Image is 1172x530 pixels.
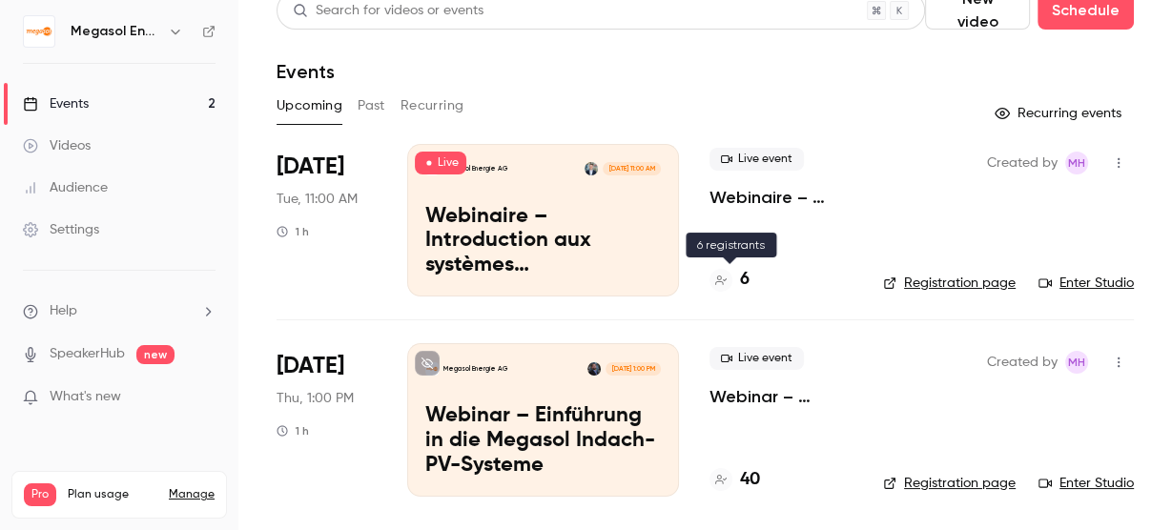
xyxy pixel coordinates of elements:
[443,164,508,173] p: Megasol Energie AG
[277,60,335,83] h1: Events
[277,190,358,209] span: Tue, 11:00 AM
[23,220,99,239] div: Settings
[277,423,309,438] div: 1 h
[443,364,508,374] p: Megasol Energie AG
[709,347,804,370] span: Live event
[883,274,1016,293] a: Registration page
[1038,274,1134,293] a: Enter Studio
[425,404,661,478] p: Webinar – Einführung in die Megasol Indach-PV-Systeme
[23,94,89,113] div: Events
[50,387,121,407] span: What's new
[606,362,660,376] span: [DATE] 1:00 PM
[23,178,108,197] div: Audience
[24,16,54,47] img: Megasol Energie AG
[1068,351,1085,374] span: MH
[709,467,760,493] a: 40
[358,91,385,121] button: Past
[277,144,377,296] div: Sep 9 Tue, 11:00 AM (Europe/Zurich)
[987,351,1058,374] span: Created by
[401,91,464,121] button: Recurring
[71,22,160,41] h6: Megasol Energie AG
[415,152,466,174] span: Live
[585,162,598,175] img: Yves Koch
[1068,152,1085,174] span: MH
[23,136,91,155] div: Videos
[883,474,1016,493] a: Registration page
[425,205,661,278] p: Webinaire – Introduction aux systèmes photovoltaïques intégrés en toiture Megasol
[709,385,853,408] a: Webinar – Einführung in die Megasol Indach-PV-Systeme
[740,467,760,493] h4: 40
[987,152,1058,174] span: Created by
[68,487,157,502] span: Plan usage
[709,267,750,293] a: 6
[603,162,660,175] span: [DATE] 11:00 AM
[23,301,216,321] li: help-dropdown-opener
[277,389,354,408] span: Thu, 1:00 PM
[277,224,309,239] div: 1 h
[277,152,344,182] span: [DATE]
[1065,351,1088,374] span: Martina Hickethier
[277,343,377,496] div: Sep 11 Thu, 1:00 PM (Europe/Zurich)
[1065,152,1088,174] span: Martina Hickethier
[293,1,483,21] div: Search for videos or events
[407,343,679,496] a: Webinar – Einführung in die Megasol Indach-PV-SystemeMegasol Energie AGDardan Arifaj[DATE] 1:00 P...
[136,345,175,364] span: new
[740,267,750,293] h4: 6
[709,148,804,171] span: Live event
[986,98,1134,129] button: Recurring events
[50,301,77,321] span: Help
[1038,474,1134,493] a: Enter Studio
[709,186,853,209] a: Webinaire – Introduction aux systèmes photovoltaïques intégrés en toiture Megasol
[50,344,125,364] a: SpeakerHub
[169,487,215,502] a: Manage
[407,144,679,296] a: Webinaire – Introduction aux systèmes photovoltaïques intégrés en toiture MegasolMegasol Energie ...
[587,362,601,376] img: Dardan Arifaj
[277,91,342,121] button: Upcoming
[277,351,344,381] span: [DATE]
[24,483,56,506] span: Pro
